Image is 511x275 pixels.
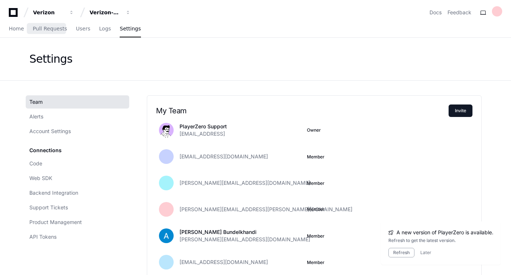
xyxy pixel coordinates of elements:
[9,21,24,37] a: Home
[120,21,141,37] a: Settings
[99,21,111,37] a: Logs
[26,125,129,138] a: Account Settings
[388,248,414,257] button: Refresh
[26,157,129,170] a: Code
[396,229,493,236] span: A new version of PlayerZero is available.
[29,160,42,167] span: Code
[447,9,471,16] button: Feedback
[26,216,129,229] a: Product Management
[307,154,325,160] button: Member
[76,26,90,31] span: Users
[180,236,310,243] span: [PERSON_NAME][EMAIL_ADDRESS][DOMAIN_NAME]
[29,219,82,226] span: Product Management
[120,26,141,31] span: Settings
[76,21,90,37] a: Users
[26,201,129,214] a: Support Tickets
[307,206,325,212] span: Member
[9,26,24,31] span: Home
[29,128,71,135] span: Account Settings
[180,123,227,130] p: PlayerZero Support
[307,127,321,133] span: Owner
[26,186,129,199] a: Backend Integration
[29,233,57,241] span: API Tokens
[33,21,67,37] a: Pull Requests
[26,230,129,243] a: API Tokens
[30,6,77,19] button: Verizon
[156,106,449,115] h2: My Team
[26,172,129,185] a: Web SDK
[33,26,67,31] span: Pull Requests
[180,179,310,187] span: [PERSON_NAME][EMAIL_ADDRESS][DOMAIN_NAME]
[29,189,78,197] span: Backend Integration
[29,98,43,106] span: Team
[420,250,431,256] button: Later
[180,130,225,137] span: [EMAIL_ADDRESS]
[307,233,325,239] button: Member
[29,52,72,66] div: Settings
[180,206,352,213] span: [PERSON_NAME][EMAIL_ADDRESS][PERSON_NAME][DOMAIN_NAME]
[26,110,129,123] a: Alerts
[29,204,68,211] span: Support Tickets
[159,228,174,243] img: ACg8ocKz7EBFCnWPdTv19o9m_nca3N0OVJEOQCGwElfmCyRVJ95dZw=s96-c
[430,9,442,16] a: Docs
[388,238,493,243] div: Refresh to get the latest version.
[87,6,134,19] button: Verizon-Clarify-Order-Management
[33,9,65,16] div: Verizon
[90,9,121,16] div: Verizon-Clarify-Order-Management
[307,260,325,265] button: Member
[307,180,325,186] button: Member
[180,258,268,266] span: [EMAIL_ADDRESS][DOMAIN_NAME]
[29,113,43,120] span: Alerts
[29,175,52,182] span: Web SDK
[449,104,472,117] button: Invite
[26,95,129,109] a: Team
[99,26,111,31] span: Logs
[180,153,268,160] span: [EMAIL_ADDRESS][DOMAIN_NAME]
[159,123,174,137] img: avatar
[180,228,310,236] p: [PERSON_NAME] Bundelkhandi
